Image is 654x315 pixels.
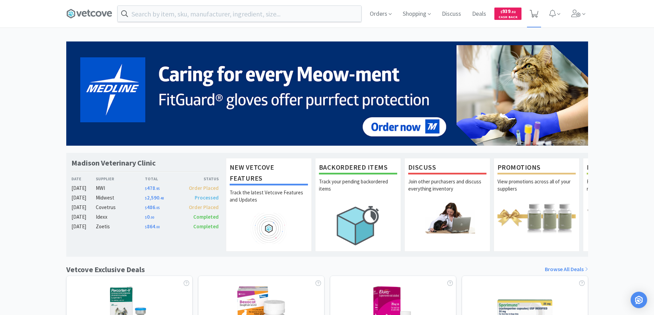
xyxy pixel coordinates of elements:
a: [DATE]Idexx$0.00Completed [71,213,219,221]
div: Zoetis [96,222,145,231]
a: [DATE]Midwest$2,590.48Processed [71,194,219,202]
div: Open Intercom Messenger [631,292,647,308]
div: MWI [96,184,145,192]
p: View promotions across all of your suppliers [497,178,576,202]
span: Order Placed [189,185,219,191]
a: $939.32Cash Back [494,4,521,23]
h1: Promotions [497,162,576,174]
span: . 95 [155,186,160,191]
p: Track your pending backordered items [319,178,397,202]
span: $ [145,215,147,220]
p: Join other purchasers and discuss everything inventory [408,178,486,202]
a: Deals [469,11,489,17]
h1: Backordered Items [319,162,397,174]
input: Search by item, sku, manufacturer, ingredient, size... [118,6,361,22]
span: 939 [501,8,516,14]
span: 864 [145,223,160,230]
p: Track the latest Vetcove Features and Updates [230,189,308,213]
div: Total [145,175,182,182]
img: hero_discuss.png [408,202,486,233]
div: [DATE] [71,194,96,202]
h1: New Vetcove Features [230,162,308,185]
div: Idexx [96,213,145,221]
a: [DATE]Covetrus$486.05Order Placed [71,203,219,211]
span: 486 [145,204,160,210]
img: hero_feature_roadmap.png [230,213,308,244]
div: [DATE] [71,213,96,221]
span: Cash Back [498,15,517,20]
a: DiscussJoin other purchasers and discuss everything inventory [404,158,490,251]
a: PromotionsView promotions across all of your suppliers [494,158,580,251]
a: Backordered ItemsTrack your pending backordered items [315,158,401,251]
span: Processed [195,194,219,201]
div: [DATE] [71,184,96,192]
span: . 48 [159,196,164,201]
div: Midwest [96,194,145,202]
span: . 00 [150,215,154,220]
h1: Vetcove Exclusive Deals [66,264,145,276]
span: $ [145,186,147,191]
span: . 32 [510,10,516,14]
div: Supplier [96,175,145,182]
img: 5b85490d2c9a43ef9873369d65f5cc4c_481.png [66,41,588,146]
img: hero_promotions.png [497,202,576,233]
span: . 00 [155,225,160,229]
span: Completed [193,214,219,220]
div: Date [71,175,96,182]
a: New Vetcove FeaturesTrack the latest Vetcove Features and Updates [226,158,312,251]
span: Order Placed [189,204,219,210]
h1: Discuss [408,162,486,174]
div: Status [182,175,219,182]
div: [DATE] [71,222,96,231]
img: hero_backorders.png [319,202,397,249]
a: [DATE]Zoetis$864.00Completed [71,222,219,231]
span: $ [145,206,147,210]
a: [DATE]MWI$478.95Order Placed [71,184,219,192]
span: . 05 [155,206,160,210]
a: Discuss [439,11,464,17]
h1: Madison Veterinary Clinic [71,158,156,168]
span: $ [501,10,502,14]
div: Covetrus [96,203,145,211]
div: [DATE] [71,203,96,211]
span: $ [145,225,147,229]
span: Completed [193,223,219,230]
span: $ [145,196,147,201]
span: 478 [145,185,160,191]
span: 2,590 [145,194,164,201]
a: Browse All Deals [545,265,588,274]
span: 0 [145,214,154,220]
